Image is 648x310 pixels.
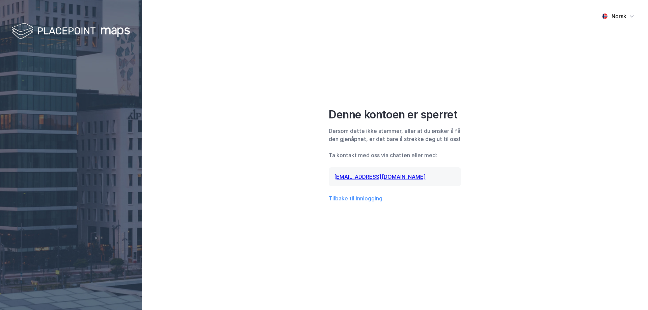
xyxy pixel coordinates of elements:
img: logo-white.f07954bde2210d2a523dddb988cd2aa7.svg [12,22,130,41]
div: Dersom dette ikke stemmer, eller at du ønsker å få den gjenåpnet, er det bare å strekke deg ut ti... [329,127,461,143]
div: Denne kontoen er sperret [329,108,461,121]
iframe: Chat Widget [614,278,648,310]
div: Ta kontakt med oss via chatten eller med: [329,151,461,159]
div: Kontrollprogram for chat [614,278,648,310]
a: [EMAIL_ADDRESS][DOMAIN_NAME] [334,173,426,180]
div: Norsk [612,12,626,20]
button: Tilbake til innlogging [329,194,382,202]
